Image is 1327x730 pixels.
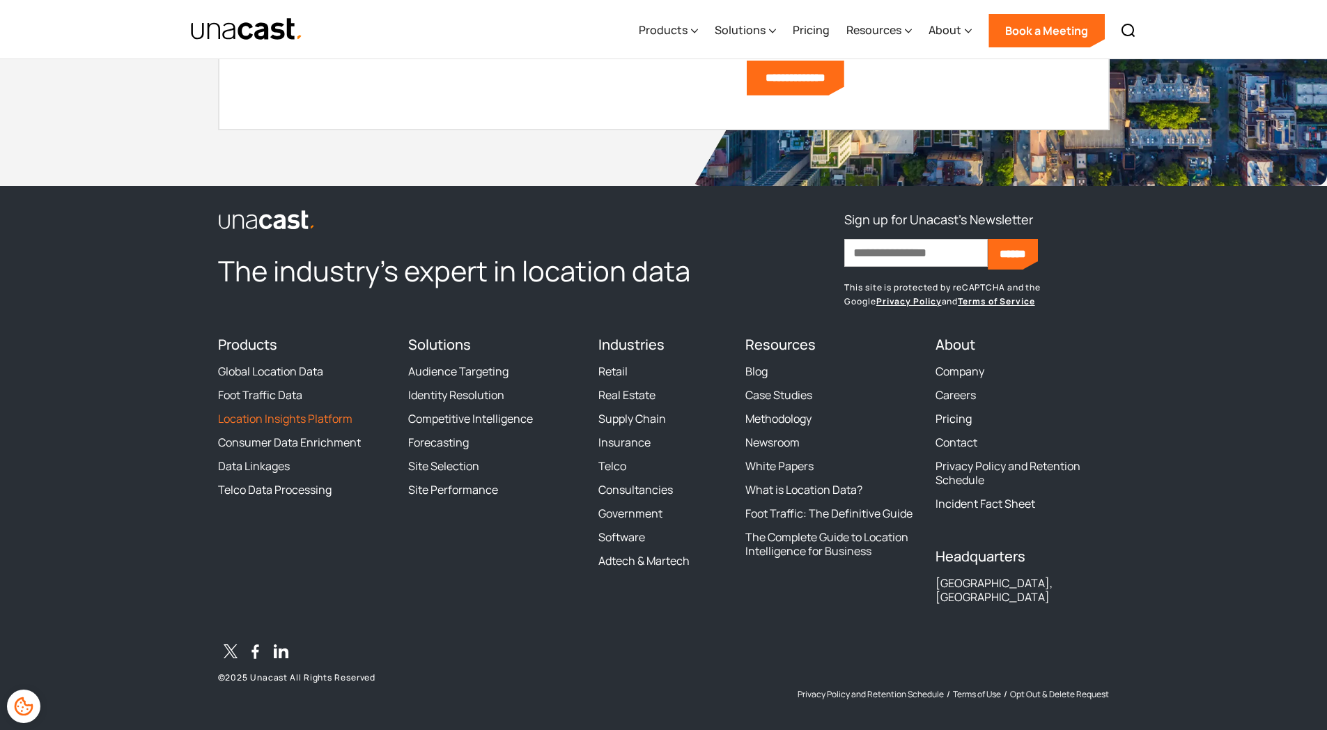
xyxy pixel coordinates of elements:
[408,364,509,378] a: Audience Targeting
[745,412,812,426] a: Methodology
[1004,689,1007,700] div: /
[936,497,1035,511] a: Incident Fact Sheet
[598,530,645,544] a: Software
[1010,689,1109,700] a: Opt Out & Delete Request
[715,2,776,59] div: Solutions
[1120,22,1137,39] img: Search icon
[408,335,471,354] a: Solutions
[745,336,919,353] h4: Resources
[936,459,1109,487] a: Privacy Policy and Retention Schedule
[936,336,1109,353] h4: About
[598,483,673,497] a: Consultancies
[936,548,1109,565] h4: Headquarters
[218,672,582,683] p: © 2025 Unacast All Rights Reserved
[408,459,479,473] a: Site Selection
[190,17,304,42] img: Unacast text logo
[598,412,666,426] a: Supply Chain
[745,506,913,520] a: Foot Traffic: The Definitive Guide
[745,459,814,473] a: White Papers
[218,459,290,473] a: Data Linkages
[953,689,1001,700] a: Terms of Use
[947,689,950,700] div: /
[218,412,352,426] a: Location Insights Platform
[218,208,729,231] a: link to the homepage
[745,388,812,402] a: Case Studies
[218,435,361,449] a: Consumer Data Enrichment
[598,459,626,473] a: Telco
[218,388,302,402] a: Foot Traffic Data
[598,506,662,520] a: Government
[745,364,768,378] a: Blog
[958,295,1034,307] a: Terms of Service
[936,388,976,402] a: Careers
[876,295,942,307] a: Privacy Policy
[218,642,243,667] a: Twitter / X
[936,435,977,449] a: Contact
[408,483,498,497] a: Site Performance
[408,412,533,426] a: Competitive Intelligence
[745,530,919,558] a: The Complete Guide to Location Intelligence for Business
[639,2,698,59] div: Products
[598,554,690,568] a: Adtech & Martech
[218,483,332,497] a: Telco Data Processing
[268,642,293,667] a: LinkedIn
[218,335,277,354] a: Products
[190,17,304,42] a: home
[929,2,972,59] div: About
[598,435,651,449] a: Insurance
[844,281,1109,309] p: This site is protected by reCAPTCHA and the Google and
[844,208,1033,231] h3: Sign up for Unacast's Newsletter
[218,210,316,231] img: Unacast logo
[715,22,766,38] div: Solutions
[929,22,961,38] div: About
[988,14,1105,47] a: Book a Meeting
[936,576,1109,604] div: [GEOGRAPHIC_DATA], [GEOGRAPHIC_DATA]
[7,690,40,723] div: Cookie Preferences
[745,483,862,497] a: What is Location Data?
[793,2,830,59] a: Pricing
[598,364,628,378] a: Retail
[846,22,901,38] div: Resources
[745,435,800,449] a: Newsroom
[218,253,729,289] h2: The industry’s expert in location data
[846,2,912,59] div: Resources
[408,388,504,402] a: Identity Resolution
[936,412,972,426] a: Pricing
[598,336,729,353] h4: Industries
[243,642,268,667] a: Facebook
[639,22,688,38] div: Products
[936,364,984,378] a: Company
[218,364,323,378] a: Global Location Data
[798,689,944,700] a: Privacy Policy and Retention Schedule
[408,435,469,449] a: Forecasting
[598,388,655,402] a: Real Estate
